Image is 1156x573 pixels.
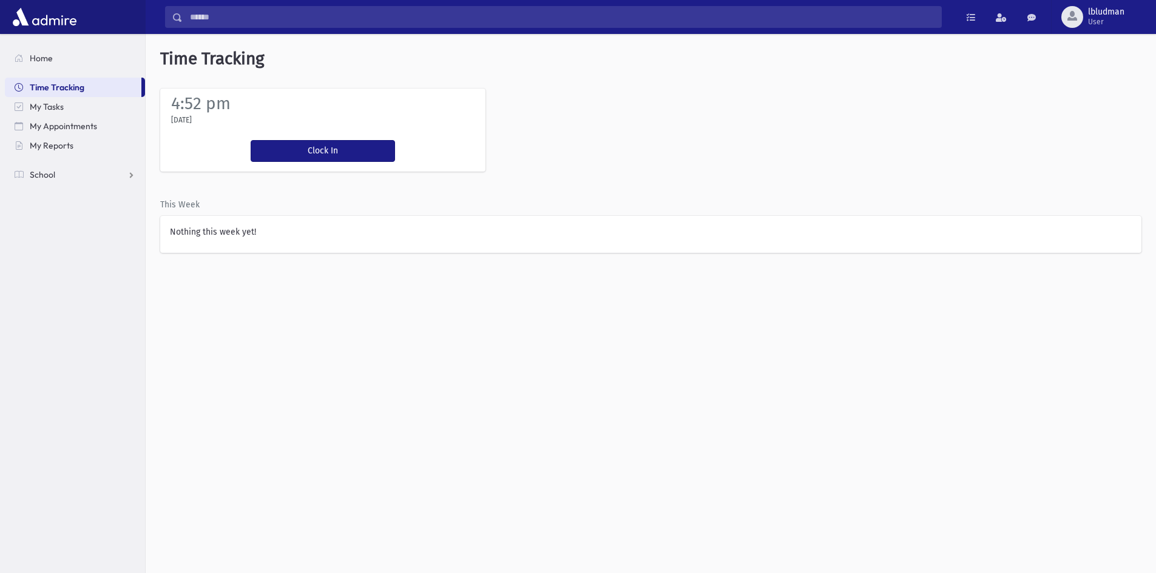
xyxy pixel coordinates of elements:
[5,116,145,136] a: My Appointments
[160,198,200,211] label: This Week
[146,34,1156,84] h5: Time Tracking
[5,165,145,184] a: School
[10,5,79,29] img: AdmirePro
[30,82,84,93] span: Time Tracking
[251,140,395,162] button: Clock In
[5,136,145,155] a: My Reports
[171,115,192,126] label: [DATE]
[170,226,256,238] label: Nothing this week yet!
[1088,17,1124,27] span: User
[5,78,141,97] a: Time Tracking
[30,53,53,64] span: Home
[5,49,145,68] a: Home
[171,93,231,113] label: 4:52 pm
[30,121,97,132] span: My Appointments
[30,101,64,112] span: My Tasks
[183,6,941,28] input: Search
[30,140,73,151] span: My Reports
[5,97,145,116] a: My Tasks
[30,169,55,180] span: School
[1088,7,1124,17] span: lbludman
